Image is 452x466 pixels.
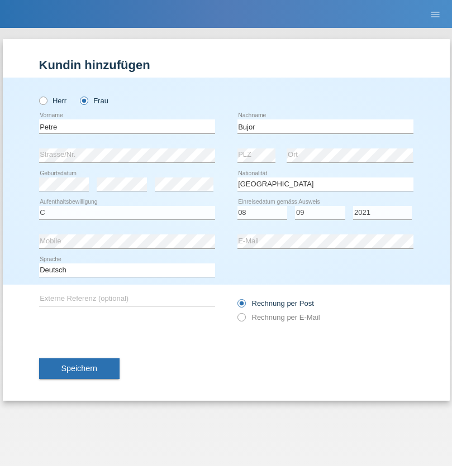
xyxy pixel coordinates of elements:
label: Rechnung per Post [237,299,314,308]
i: menu [430,9,441,20]
button: Speichern [39,358,120,379]
label: Frau [80,97,108,105]
label: Rechnung per E-Mail [237,313,320,321]
input: Herr [39,97,46,104]
h1: Kundin hinzufügen [39,58,413,72]
a: menu [424,11,446,17]
input: Frau [80,97,87,104]
label: Herr [39,97,67,105]
span: Speichern [61,364,97,373]
input: Rechnung per E-Mail [237,313,245,327]
input: Rechnung per Post [237,299,245,313]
